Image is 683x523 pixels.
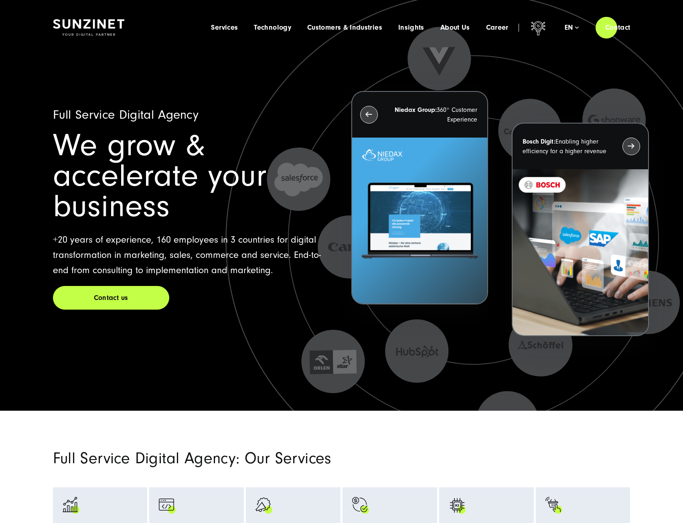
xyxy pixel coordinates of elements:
[523,137,608,156] p: Enabling higher efficiency for a higher revenue
[512,123,649,337] button: Bosch Digit:Enabling higher efficiency for a higher revenue recent-project_BOSCH_2024-03
[486,24,509,32] a: Career
[53,107,199,122] span: Full Service Digital Agency
[596,16,640,39] a: Contact
[211,24,238,32] a: Services
[440,24,470,32] a: About Us
[398,24,424,32] a: Insights
[53,286,169,310] a: Contact us
[351,91,488,305] button: Niedax Group:360° Customer Experience Letztes Projekt von Niedax. Ein Laptop auf dem die Niedax W...
[53,232,332,278] p: +20 years of experience, 160 employees in 3 countries for digital transformation in marketing, sa...
[565,24,579,32] div: en
[392,105,477,124] p: 360° Customer Experience
[53,19,124,36] img: SUNZINET Full Service Digital Agentur
[352,138,487,304] img: Letztes Projekt von Niedax. Ein Laptop auf dem die Niedax Website geöffnet ist, auf blauem Hinter...
[53,130,332,222] h1: We grow & accelerate your business
[53,451,434,466] h2: Full Service Digital Agency: Our Services
[307,24,382,32] a: Customers & Industries
[523,138,555,145] strong: Bosch Digit:
[395,106,437,114] strong: Niedax Group:
[513,169,648,336] img: recent-project_BOSCH_2024-03
[254,24,291,32] a: Technology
